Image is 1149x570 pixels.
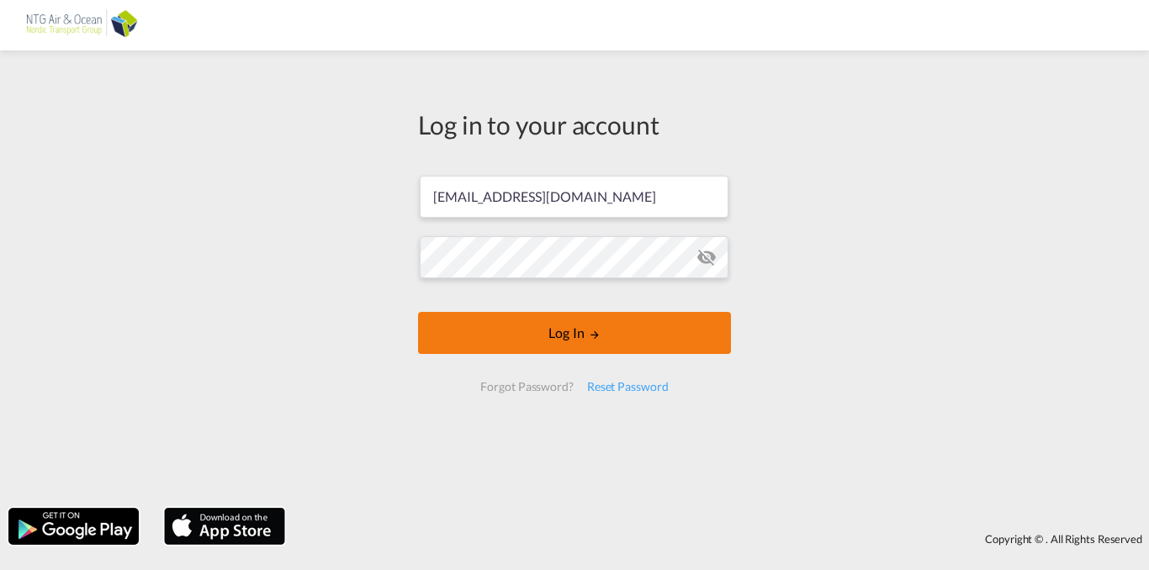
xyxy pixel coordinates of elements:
div: Copyright © . All Rights Reserved [294,525,1149,553]
img: google.png [7,506,140,546]
input: Enter email/phone number [420,176,728,218]
img: apple.png [162,506,287,546]
div: Log in to your account [418,107,731,142]
img: af31b1c0b01f11ecbc353f8e72265e29.png [25,7,139,45]
div: Forgot Password? [474,372,580,402]
button: LOGIN [418,312,731,354]
md-icon: icon-eye-off [696,247,717,267]
div: Reset Password [580,372,675,402]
